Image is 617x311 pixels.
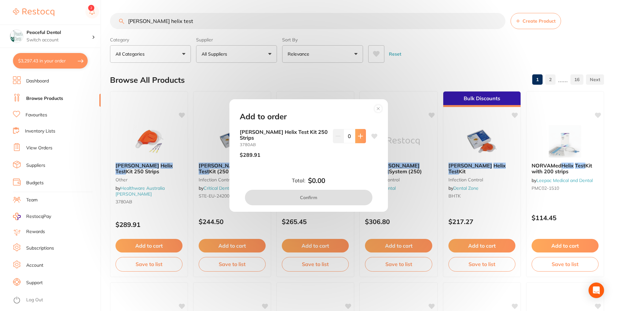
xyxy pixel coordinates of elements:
h2: Add to order [240,112,287,121]
div: Open Intercom Messenger [589,283,604,298]
label: Total: [292,177,305,183]
button: Confirm [245,190,372,205]
b: [PERSON_NAME] Helix Test Kit 250 Strips [240,129,328,141]
b: $0.00 [308,177,325,185]
p: $289.91 [240,152,260,158]
small: 3780AB [240,142,328,147]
